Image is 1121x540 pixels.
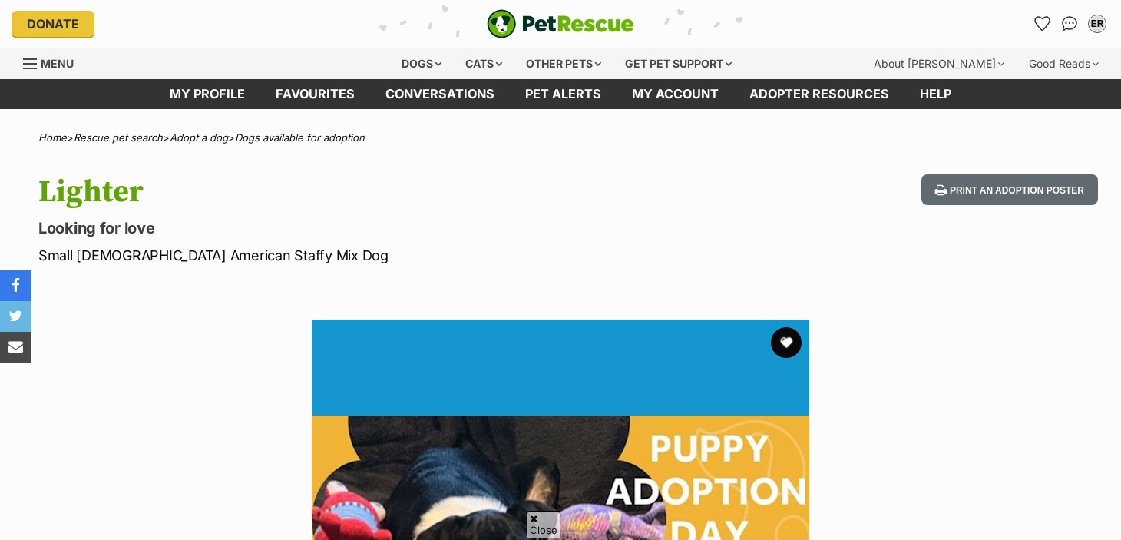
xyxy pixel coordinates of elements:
[771,327,802,358] button: favourite
[510,79,617,109] a: Pet alerts
[38,245,683,266] p: Small [DEMOGRAPHIC_DATA] American Staffy Mix Dog
[455,48,513,79] div: Cats
[38,131,67,144] a: Home
[74,131,163,144] a: Rescue pet search
[863,48,1015,79] div: About [PERSON_NAME]
[235,131,365,144] a: Dogs available for adoption
[617,79,734,109] a: My account
[12,11,94,37] a: Donate
[921,174,1098,206] button: Print an adoption poster
[487,9,634,38] img: logo-e224e6f780fb5917bec1dbf3a21bbac754714ae5b6737aabdf751b685950b380.svg
[527,511,560,538] span: Close
[1085,12,1109,36] button: My account
[515,48,612,79] div: Other pets
[170,131,228,144] a: Adopt a dog
[1030,12,1054,36] a: Favourites
[154,79,260,109] a: My profile
[1018,48,1109,79] div: Good Reads
[260,79,370,109] a: Favourites
[38,217,683,239] p: Looking for love
[487,9,634,38] a: PetRescue
[1090,16,1105,31] div: ER
[904,79,967,109] a: Help
[1057,12,1082,36] a: Conversations
[1030,12,1109,36] ul: Account quick links
[734,79,904,109] a: Adopter resources
[614,48,742,79] div: Get pet support
[38,174,683,210] h1: Lighter
[41,57,74,70] span: Menu
[23,48,84,76] a: Menu
[370,79,510,109] a: conversations
[1062,16,1078,31] img: chat-41dd97257d64d25036548639549fe6c8038ab92f7586957e7f3b1b290dea8141.svg
[391,48,452,79] div: Dogs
